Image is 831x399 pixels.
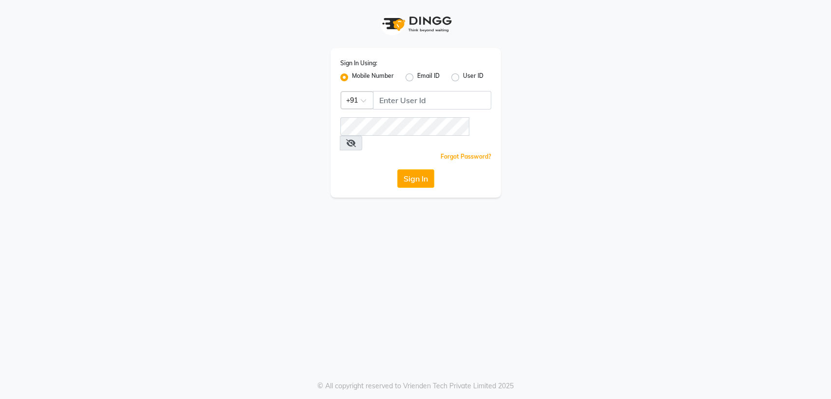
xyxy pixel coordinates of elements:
[397,169,434,188] button: Sign In
[463,72,483,83] label: User ID
[352,72,394,83] label: Mobile Number
[373,91,491,109] input: Username
[441,153,491,160] a: Forgot Password?
[377,10,455,38] img: logo1.svg
[417,72,440,83] label: Email ID
[340,117,469,136] input: Username
[340,59,377,68] label: Sign In Using:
